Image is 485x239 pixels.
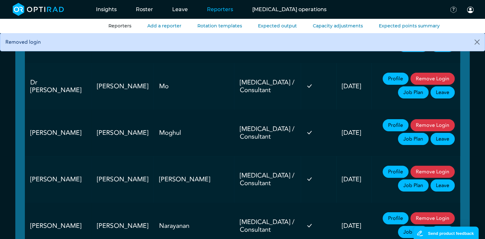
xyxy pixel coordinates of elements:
[25,110,92,156] td: [PERSON_NAME]
[410,73,455,85] button: Remove Login
[25,156,92,203] td: [PERSON_NAME]
[469,33,485,51] button: Close
[430,179,455,192] a: Leave
[25,63,92,110] td: Dr [PERSON_NAME]
[108,23,131,29] a: Reporters
[383,73,408,85] a: Profile
[336,63,371,110] td: [DATE]
[92,110,153,156] td: [PERSON_NAME]
[147,23,181,29] a: Add a reporter
[379,23,440,29] a: Expected points summary
[410,212,455,224] button: Remove Login
[153,110,234,156] td: Moghul
[398,226,429,238] a: Job Plan
[383,119,408,131] a: Profile
[234,156,300,203] td: [MEDICAL_DATA] / Consultant
[258,23,297,29] a: Expected output
[92,156,153,203] td: [PERSON_NAME]
[153,63,234,110] td: Mo
[383,166,408,178] a: Profile
[430,133,455,145] a: Leave
[398,179,429,192] a: Job Plan
[234,63,300,110] td: [MEDICAL_DATA] / Consultant
[153,156,234,203] td: [PERSON_NAME]
[234,110,300,156] td: [MEDICAL_DATA] / Consultant
[430,226,455,238] a: Leave
[197,23,242,29] a: Rotation templates
[398,86,429,98] a: Job Plan
[410,166,455,178] button: Remove Login
[336,110,371,156] td: [DATE]
[410,119,455,131] button: Remove Login
[92,63,153,110] td: [PERSON_NAME]
[13,3,64,16] img: brand-opti-rad-logos-blue-and-white-d2f68631ba2948856bd03f2d395fb146ddc8fb01b4b6e9315ea85fa773367...
[383,212,408,224] a: Profile
[313,23,363,29] a: Capacity adjustments
[398,133,429,145] a: Job Plan
[336,156,371,203] td: [DATE]
[430,86,455,98] a: Leave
